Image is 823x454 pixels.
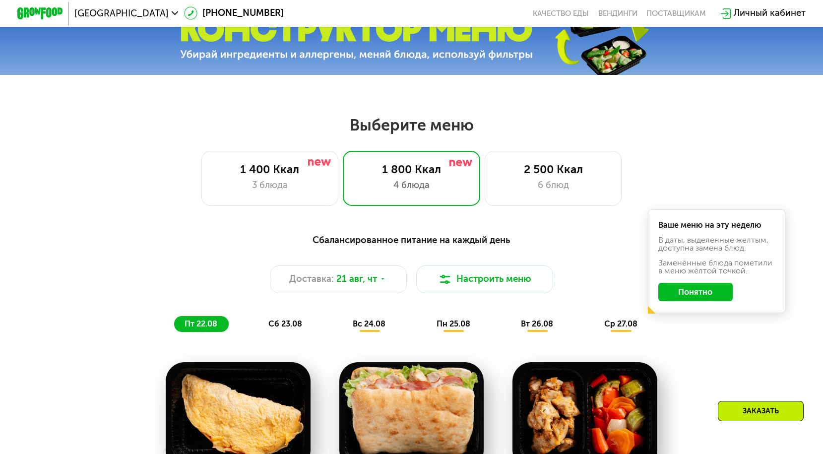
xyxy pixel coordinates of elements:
a: Качество еды [533,9,589,18]
button: Настроить меню [416,265,554,293]
span: вс 24.08 [353,319,385,328]
div: 4 блюда [355,179,468,193]
div: 6 блюд [497,179,610,193]
span: [GEOGRAPHIC_DATA] [74,9,169,18]
div: 2 500 Ккал [497,163,610,177]
a: [PHONE_NUMBER] [184,6,284,20]
div: Сбалансированное питание на каждый день [73,233,750,248]
button: Понятно [658,283,733,301]
div: 1 400 Ккал [213,163,326,177]
span: пн 25.08 [437,319,470,328]
div: В даты, выделенные желтым, доступна замена блюд. [658,236,775,252]
div: Личный кабинет [734,6,806,20]
div: поставщикам [646,9,706,18]
span: 21 авг, чт [336,272,377,286]
span: ср 27.08 [604,319,637,328]
div: 1 800 Ккал [355,163,468,177]
span: пт 22.08 [185,319,217,328]
a: Вендинги [598,9,637,18]
div: Заказать [718,401,804,421]
span: Доставка: [289,272,334,286]
span: вт 26.08 [521,319,553,328]
div: 3 блюда [213,179,326,193]
div: Ваше меню на эту неделю [658,221,775,229]
h2: Выберите меню [37,115,787,135]
div: Заменённые блюда пометили в меню жёлтой точкой. [658,259,775,275]
span: сб 23.08 [268,319,302,328]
